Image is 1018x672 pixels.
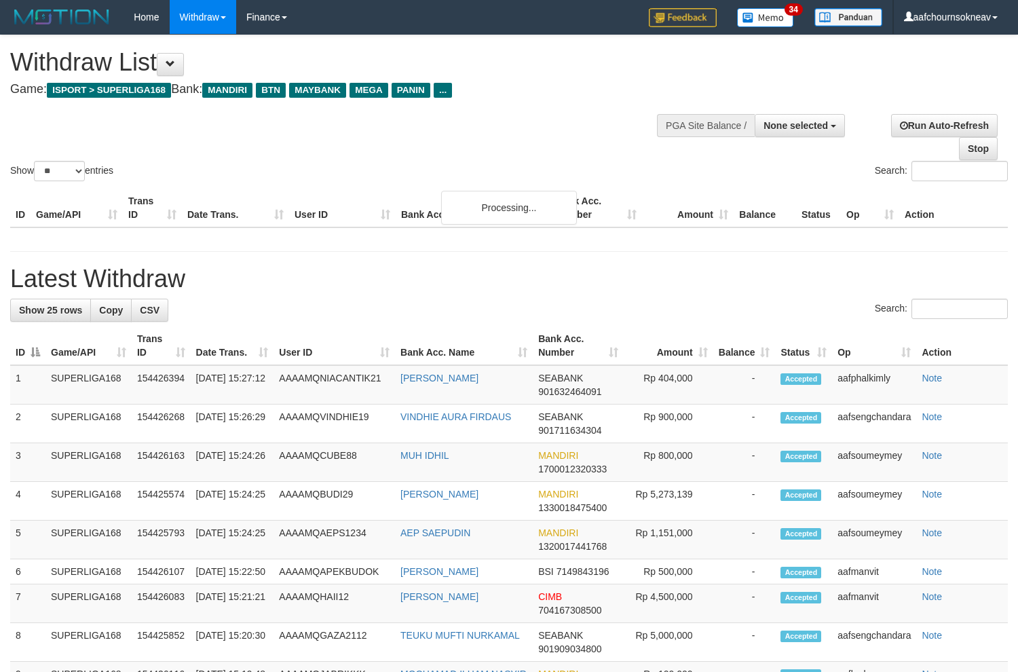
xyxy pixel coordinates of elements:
[10,584,45,623] td: 7
[274,521,395,559] td: AAAAMQAEPS1234
[538,630,583,641] span: SEABANK
[922,566,942,577] a: Note
[191,443,274,482] td: [DATE] 15:24:26
[400,566,478,577] a: [PERSON_NAME]
[922,373,942,384] a: Note
[538,450,578,461] span: MANDIRI
[274,482,395,521] td: AAAAMQBUDI29
[10,83,665,96] h4: Game: Bank:
[132,443,191,482] td: 154426163
[624,623,713,662] td: Rp 5,000,000
[713,584,776,623] td: -
[649,8,717,27] img: Feedback.jpg
[132,326,191,365] th: Trans ID: activate to sort column ascending
[191,623,274,662] td: [DATE] 15:20:30
[832,559,916,584] td: aafmanvit
[132,559,191,584] td: 154426107
[780,412,821,424] span: Accepted
[538,566,554,577] span: BSI
[191,405,274,443] td: [DATE] 15:26:29
[624,521,713,559] td: Rp 1,151,000
[10,189,31,227] th: ID
[875,299,1008,319] label: Search:
[624,443,713,482] td: Rp 800,000
[713,365,776,405] td: -
[538,591,562,602] span: CIMB
[533,326,624,365] th: Bank Acc. Number: activate to sort column ascending
[274,405,395,443] td: AAAAMQVINDHIE19
[916,326,1008,365] th: Action
[274,326,395,365] th: User ID: activate to sort column ascending
[45,405,132,443] td: SUPERLIGA168
[538,464,607,474] span: Copy 1700012320333 to clipboard
[922,630,942,641] a: Note
[34,161,85,181] select: Showentries
[713,326,776,365] th: Balance: activate to sort column ascending
[624,326,713,365] th: Amount: activate to sort column ascending
[400,450,449,461] a: MUH IDHIL
[922,527,942,538] a: Note
[814,8,882,26] img: panduan.png
[624,584,713,623] td: Rp 4,500,000
[780,592,821,603] span: Accepted
[45,584,132,623] td: SUPERLIGA168
[10,482,45,521] td: 4
[10,299,91,322] a: Show 25 rows
[832,365,916,405] td: aafphalkimly
[274,584,395,623] td: AAAAMQHAII12
[538,489,578,500] span: MANDIRI
[713,521,776,559] td: -
[274,365,395,405] td: AAAAMQNIACANTIK21
[538,373,583,384] span: SEABANK
[755,114,845,137] button: None selected
[140,305,159,316] span: CSV
[132,584,191,623] td: 154426083
[832,326,916,365] th: Op: activate to sort column ascending
[400,630,520,641] a: TEUKU MUFTI NURKAMAL
[780,528,821,540] span: Accepted
[922,450,942,461] a: Note
[274,559,395,584] td: AAAAMQAPEKBUDOK
[780,489,821,501] span: Accepted
[10,161,113,181] label: Show entries
[10,405,45,443] td: 2
[713,482,776,521] td: -
[132,482,191,521] td: 154425574
[10,521,45,559] td: 5
[624,405,713,443] td: Rp 900,000
[763,120,828,131] span: None selected
[713,405,776,443] td: -
[550,189,642,227] th: Bank Acc. Number
[832,482,916,521] td: aafsoumeymey
[392,83,430,98] span: PANIN
[31,189,123,227] th: Game/API
[832,623,916,662] td: aafsengchandara
[45,443,132,482] td: SUPERLIGA168
[441,191,577,225] div: Processing...
[557,566,609,577] span: Copy 7149843196 to clipboard
[191,482,274,521] td: [DATE] 15:24:25
[538,541,607,552] span: Copy 1320017441768 to clipboard
[10,7,113,27] img: MOTION_logo.png
[538,527,578,538] span: MANDIRI
[780,567,821,578] span: Accepted
[737,8,794,27] img: Button%20Memo.svg
[45,326,132,365] th: Game/API: activate to sort column ascending
[922,411,942,422] a: Note
[90,299,132,322] a: Copy
[191,559,274,584] td: [DATE] 15:22:50
[959,137,998,160] a: Stop
[400,591,478,602] a: [PERSON_NAME]
[538,425,601,436] span: Copy 901711634304 to clipboard
[396,189,550,227] th: Bank Acc. Name
[538,502,607,513] span: Copy 1330018475400 to clipboard
[657,114,755,137] div: PGA Site Balance /
[395,326,533,365] th: Bank Acc. Name: activate to sort column ascending
[400,411,511,422] a: VINDHIE AURA FIRDAUS
[400,527,470,538] a: AEP SAEPUDIN
[132,521,191,559] td: 154425793
[734,189,796,227] th: Balance
[922,591,942,602] a: Note
[538,605,601,616] span: Copy 704167308500 to clipboard
[10,365,45,405] td: 1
